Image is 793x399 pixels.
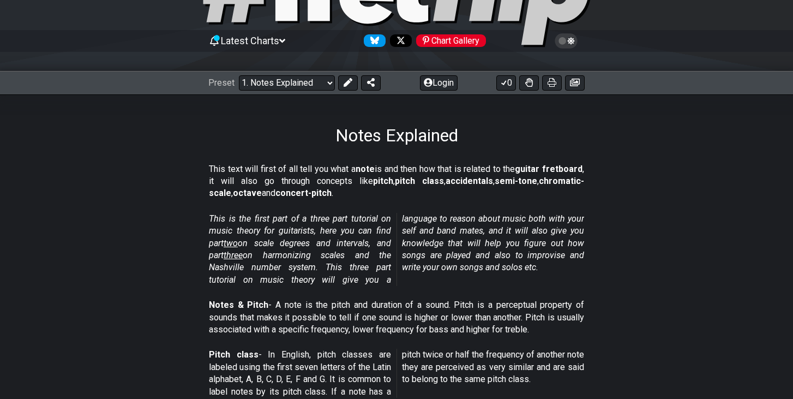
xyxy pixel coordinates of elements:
[395,176,444,186] strong: pitch class
[224,250,243,260] span: three
[209,299,584,336] p: - A note is the pitch and duration of a sound. Pitch is a perceptual property of sounds that make...
[519,75,539,91] button: Toggle Dexterity for all fretkits
[515,164,582,174] strong: guitar fretboard
[496,75,516,91] button: 0
[416,34,486,47] div: Chart Gallery
[361,75,381,91] button: Share Preset
[412,34,486,47] a: #fretflip at Pinterest
[565,75,585,91] button: Create image
[542,75,562,91] button: Print
[560,36,573,46] span: Toggle light / dark theme
[359,34,386,47] a: Follow #fretflip at Bluesky
[386,34,412,47] a: Follow #fretflip at X
[233,188,262,198] strong: octave
[239,75,335,91] select: Preset
[275,188,332,198] strong: concert-pitch
[335,125,458,146] h1: Notes Explained
[209,300,268,310] strong: Notes & Pitch
[446,176,493,186] strong: accidentals
[208,78,235,88] span: Preset
[209,163,584,200] p: This text will first of all tell you what a is and then how that is related to the , it will also...
[356,164,375,174] strong: note
[224,238,238,248] span: two
[495,176,537,186] strong: semi-tone
[209,349,584,398] p: - In English, pitch classes are labeled using the first seven letters of the Latin alphabet, A, B...
[209,213,584,285] em: This is the first part of a three part tutorial on music theory for guitarists, here you can find...
[209,349,259,360] strong: Pitch class
[221,35,279,46] span: Latest Charts
[338,75,358,91] button: Edit Preset
[373,176,393,186] strong: pitch
[420,75,458,91] button: Login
